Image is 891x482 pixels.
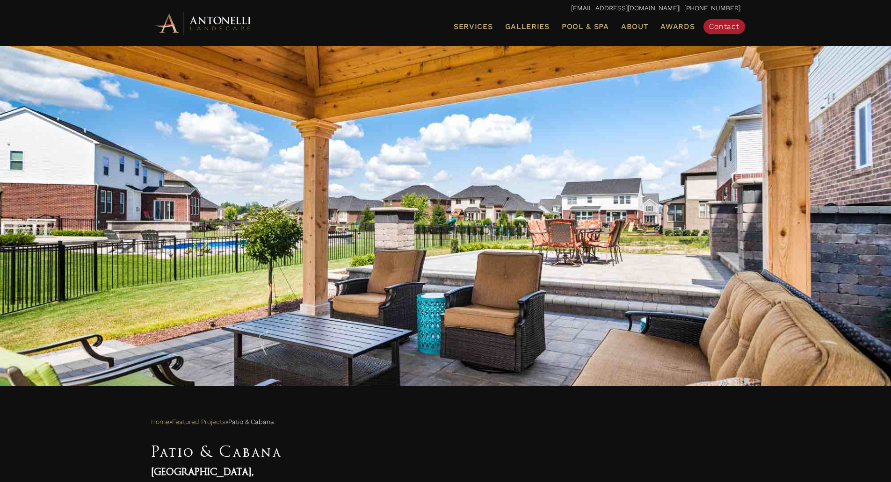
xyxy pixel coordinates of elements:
a: About [617,21,652,33]
span: Galleries [505,22,550,31]
a: [EMAIL_ADDRESS][DOMAIN_NAME] [571,4,679,12]
h1: Patio & Cabana [151,438,335,464]
nav: Breadcrumbs [151,415,740,429]
span: Contact [709,22,739,31]
span: Services [454,23,493,30]
a: Services [450,21,497,33]
p: | [PHONE_NUMBER] [151,2,740,14]
a: Awards [657,21,698,33]
a: Pool & Spa [558,21,613,33]
span: About [621,23,649,30]
span: Patio & Cabana [228,416,274,428]
span: Awards [660,22,695,31]
span: Pool & Spa [562,22,609,31]
span: » » [151,416,274,428]
img: Antonelli Horizontal Logo [151,10,254,36]
a: Contact [703,19,745,34]
a: Home [151,416,169,428]
a: Galleries [501,21,553,33]
a: Featured Projects [172,416,225,428]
